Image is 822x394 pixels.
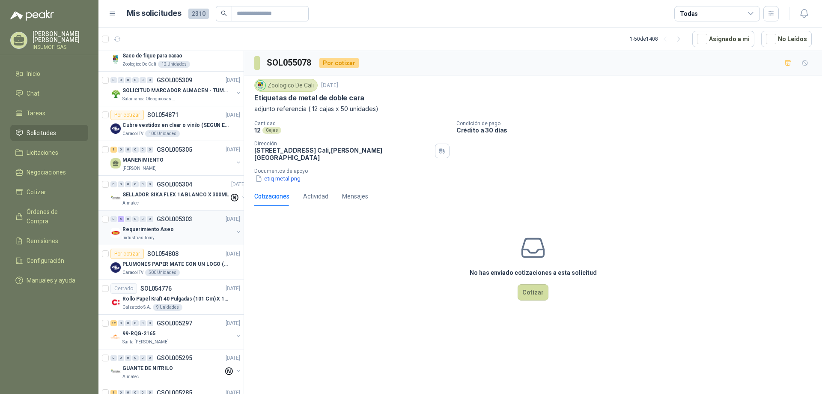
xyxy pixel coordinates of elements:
a: Por cotizarSOL054808[DATE] Company LogoPLUMONES PAPER MATE CON UN LOGO (SEGUN REF.ADJUNTA)Caracol... [98,245,244,280]
p: [PERSON_NAME] [PERSON_NAME] [33,31,88,43]
p: Salamanca Oleaginosas SAS [122,96,176,102]
p: [DATE] [226,250,240,258]
div: 12 [110,320,117,326]
img: Company Logo [110,297,121,307]
div: 0 [118,320,124,326]
div: 6 [118,216,124,222]
span: Negociaciones [27,168,66,177]
img: Logo peakr [10,10,54,21]
p: INSUMOFI SAS [33,45,88,50]
div: Actividad [303,192,328,201]
a: 12 0 0 0 0 0 GSOL005297[DATE] Company Logo99-RQG-2165Santa [PERSON_NAME] [110,318,242,346]
div: Cerrado [110,283,137,294]
p: Cubre vestidos en clear o vinilo (SEGUN ESPECIFICACIONES DEL ADJUNTO) [122,121,229,129]
div: 0 [140,216,146,222]
p: Santa [PERSON_NAME] [122,339,169,346]
p: adjunto referencia ( 12 cajas x 50 unidades) [254,104,812,114]
div: 0 [125,320,131,326]
img: Company Logo [110,367,121,377]
img: Company Logo [256,81,265,90]
div: 0 [118,147,124,153]
a: CerradoSOL054776[DATE] Company LogoRollo Papel Kraft 40 Pulgadas (101 Cm) X 150 Mts 60 GrCalzatod... [98,280,244,315]
p: Caracol TV [122,269,143,276]
div: 0 [125,147,131,153]
div: Por cotizar [319,58,359,68]
div: 0 [132,181,139,187]
a: Negociaciones [10,164,88,180]
div: 500 Unidades [145,269,180,276]
div: 0 [140,77,146,83]
img: Company Logo [110,193,121,203]
p: [DATE] [226,146,240,154]
button: No Leídos [761,31,812,47]
div: 0 [125,216,131,222]
div: 9 Unidades [153,304,182,311]
img: Company Logo [110,123,121,134]
span: 2310 [188,9,209,19]
a: Configuración [10,253,88,269]
div: Zoologico De Cali [254,79,318,92]
p: GSOL005303 [157,216,192,222]
p: [DATE] [226,76,240,84]
a: Remisiones [10,233,88,249]
p: [DATE] [231,180,246,189]
span: Tareas [27,108,45,118]
p: Condición de pago [456,120,819,126]
p: Calzatodo S.A. [122,304,151,311]
p: Almatec [122,200,139,207]
div: 0 [110,216,117,222]
img: Company Logo [110,332,121,342]
div: Cajas [262,127,281,134]
button: Cotizar [518,284,548,301]
img: Company Logo [110,89,121,99]
div: 0 [132,355,139,361]
a: Por cotizarSOL054940[DATE] Company LogoSaco de fique para cacaoZoologico De Cali12 Unidades [98,37,244,72]
div: 0 [147,320,153,326]
a: Cotizar [10,184,88,200]
div: 0 [132,77,139,83]
div: 0 [147,147,153,153]
p: Almatec [122,373,139,380]
p: Industrias Tomy [122,235,155,241]
div: 0 [110,77,117,83]
p: SOLICITUD MARCADOR ALMACEN - TUMACO [122,87,229,95]
div: 0 [110,181,117,187]
h1: Mis solicitudes [127,7,182,20]
div: 0 [125,181,131,187]
p: [DATE] [226,319,240,328]
p: SOL054871 [147,112,179,118]
div: Mensajes [342,192,368,201]
div: 0 [140,147,146,153]
p: [STREET_ADDRESS] Cali , [PERSON_NAME][GEOGRAPHIC_DATA] [254,147,432,161]
p: Caracol TV [122,130,143,137]
div: 0 [118,181,124,187]
div: Todas [680,9,698,18]
div: 0 [118,77,124,83]
div: 0 [125,77,131,83]
p: [PERSON_NAME] [122,165,157,172]
span: Licitaciones [27,148,58,157]
button: Asignado a mi [692,31,754,47]
span: Chat [27,89,39,98]
div: 0 [147,355,153,361]
div: 0 [147,77,153,83]
p: Rollo Papel Kraft 40 Pulgadas (101 Cm) X 150 Mts 60 Gr [122,295,229,303]
a: 0 6 0 0 0 0 GSOL005303[DATE] Company LogoRequerimiento AseoIndustrias Tomy [110,214,242,241]
a: Inicio [10,66,88,82]
p: Dirección [254,141,432,147]
a: Chat [10,85,88,102]
div: 100 Unidades [145,130,180,137]
img: Company Logo [110,228,121,238]
h3: SOL055078 [267,56,313,69]
h3: No has enviado cotizaciones a esta solicitud [470,268,597,277]
span: Órdenes de Compra [27,207,80,226]
a: Licitaciones [10,144,88,161]
p: 12 [254,126,261,134]
p: Etiquetas de metal de doble cara [254,93,364,102]
div: Por cotizar [110,110,144,120]
span: Remisiones [27,236,58,246]
p: Saco de fique para cacao [122,52,182,60]
p: GSOL005295 [157,355,192,361]
div: 1 [110,147,117,153]
div: 0 [132,147,139,153]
